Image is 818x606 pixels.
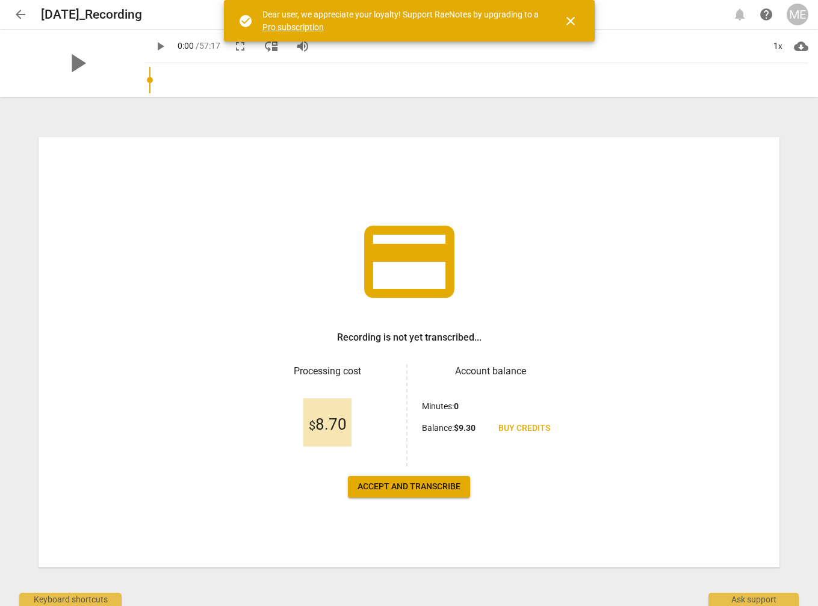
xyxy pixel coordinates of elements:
[262,22,324,32] a: Pro subscription
[708,593,799,606] div: Ask support
[264,39,279,54] span: move_down
[422,364,560,379] h3: Account balance
[348,476,470,498] button: Accept and transcribe
[337,330,482,345] h3: Recording is not yet transcribed...
[13,7,28,22] span: arrow_back
[755,4,777,25] a: Help
[556,7,585,36] button: Close
[794,39,808,54] span: cloud_download
[454,423,476,433] b: $ 9.30
[355,208,463,316] span: credit_card
[261,36,282,57] button: View player as separate pane
[149,36,171,57] button: Play
[178,41,194,51] span: 0:00
[422,400,459,413] p: Minutes :
[358,481,460,493] span: Accept and transcribe
[498,422,550,434] span: Buy credits
[262,8,542,33] div: Dear user, we appreciate your loyalty! Support RaeNotes by upgrading to a
[563,14,578,28] span: close
[309,418,315,433] span: $
[454,401,459,411] b: 0
[41,7,142,22] h2: [DATE]_Recording
[196,41,220,51] span: / 57:17
[489,418,560,439] a: Buy credits
[61,48,93,79] span: play_arrow
[238,14,253,28] span: check_circle
[229,36,251,57] button: Fullscreen
[296,39,310,54] span: volume_up
[422,422,476,434] p: Balance :
[787,4,808,25] button: ME
[309,416,347,434] span: 8.70
[19,593,122,606] div: Keyboard shortcuts
[153,39,167,54] span: play_arrow
[292,36,314,57] button: Volume
[766,37,789,56] div: 1x
[259,364,397,379] h3: Processing cost
[233,39,247,54] span: fullscreen
[759,7,773,22] span: help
